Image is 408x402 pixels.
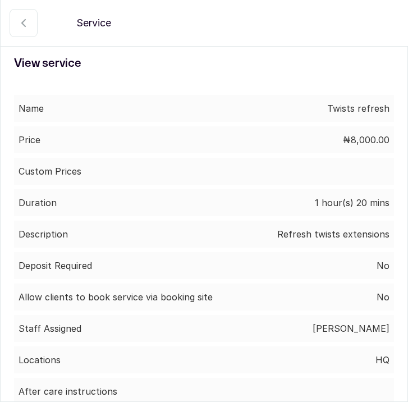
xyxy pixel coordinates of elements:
p: Locations [19,353,61,367]
h1: View service [14,54,394,72]
p: HQ [375,353,389,367]
p: Custom Prices [19,165,81,178]
p: [PERSON_NAME] [313,322,389,335]
p: Twists refresh [327,102,389,115]
p: 1 hour(s) 20 mins [315,196,389,209]
p: Staff Assigned [19,322,81,335]
p: After care instructions [19,385,204,398]
p: Allow clients to book service via booking site [19,290,213,304]
p: Deposit Required [19,259,92,272]
p: Duration [19,196,57,209]
p: Price [19,133,40,147]
p: No [377,259,389,272]
p: Description [19,227,68,241]
p: Name [19,102,44,115]
p: Refresh twists extensions [277,227,389,241]
p: Service [76,15,111,31]
p: No [377,290,389,304]
p: ₦8,000.00 [343,133,389,147]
